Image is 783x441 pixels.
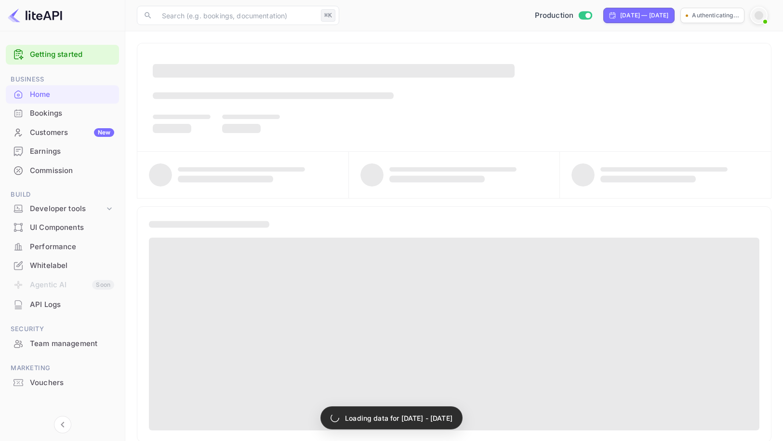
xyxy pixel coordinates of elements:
[30,222,114,233] div: UI Components
[6,85,119,104] div: Home
[30,49,114,60] a: Getting started
[6,161,119,180] div: Commission
[30,241,114,253] div: Performance
[94,128,114,137] div: New
[535,10,574,21] span: Production
[6,238,119,255] a: Performance
[531,10,596,21] div: Switch to Sandbox mode
[30,377,114,388] div: Vouchers
[603,8,675,23] div: Click to change the date range period
[6,256,119,274] a: Whitelabel
[345,413,452,423] p: Loading data for [DATE] - [DATE]
[6,74,119,85] span: Business
[30,299,114,310] div: API Logs
[6,256,119,275] div: Whitelabel
[6,161,119,179] a: Commission
[6,295,119,313] a: API Logs
[6,85,119,103] a: Home
[620,11,668,20] div: [DATE] — [DATE]
[6,218,119,237] div: UI Components
[30,203,105,214] div: Developer tools
[6,123,119,142] div: CustomersNew
[321,9,335,22] div: ⌘K
[6,334,119,352] a: Team management
[6,104,119,122] a: Bookings
[6,142,119,161] div: Earnings
[54,416,71,433] button: Collapse navigation
[30,108,114,119] div: Bookings
[6,374,119,391] a: Vouchers
[30,89,114,100] div: Home
[6,324,119,334] span: Security
[30,165,114,176] div: Commission
[6,189,119,200] span: Build
[6,334,119,353] div: Team management
[6,295,119,314] div: API Logs
[6,200,119,217] div: Developer tools
[6,45,119,65] div: Getting started
[692,11,739,20] p: Authenticating...
[6,363,119,374] span: Marketing
[6,123,119,141] a: CustomersNew
[30,338,114,349] div: Team management
[6,374,119,392] div: Vouchers
[30,127,114,138] div: Customers
[6,142,119,160] a: Earnings
[30,260,114,271] div: Whitelabel
[30,146,114,157] div: Earnings
[156,6,317,25] input: Search (e.g. bookings, documentation)
[8,8,62,23] img: LiteAPI logo
[6,104,119,123] div: Bookings
[6,218,119,236] a: UI Components
[6,238,119,256] div: Performance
